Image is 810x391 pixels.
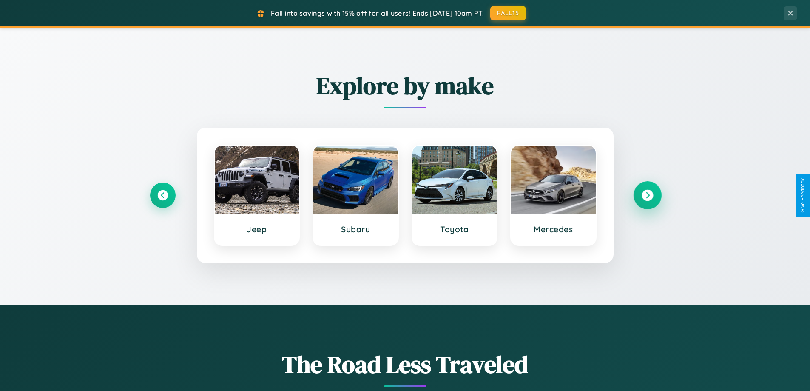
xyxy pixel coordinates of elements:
[322,224,389,234] h3: Subaru
[150,69,660,102] h2: Explore by make
[520,224,587,234] h3: Mercedes
[271,9,484,17] span: Fall into savings with 15% off for all users! Ends [DATE] 10am PT.
[490,6,526,20] button: FALL15
[223,224,291,234] h3: Jeep
[800,178,806,213] div: Give Feedback
[421,224,489,234] h3: Toyota
[150,348,660,381] h1: The Road Less Traveled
